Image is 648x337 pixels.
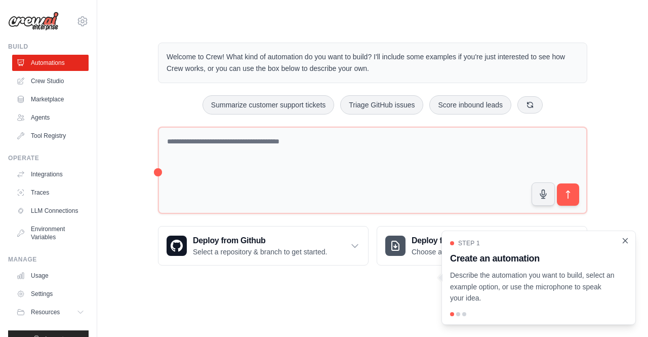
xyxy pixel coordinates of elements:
iframe: Chat Widget [597,288,648,337]
div: Operate [8,154,89,162]
a: Crew Studio [12,73,89,89]
a: Tool Registry [12,128,89,144]
p: Select a repository & branch to get started. [193,247,327,257]
a: LLM Connections [12,203,89,219]
h3: Create an automation [450,251,615,266]
span: Resources [31,308,60,316]
a: Marketplace [12,91,89,107]
a: Environment Variables [12,221,89,245]
a: Automations [12,55,89,71]
img: Logo [8,12,59,31]
a: Usage [12,268,89,284]
button: Close walkthrough [621,237,629,245]
button: Summarize customer support tickets [202,95,334,115]
p: Welcome to Crew! What kind of automation do you want to build? I'll include some examples if you'... [167,51,579,74]
button: Triage GitHub issues [340,95,423,115]
p: Describe the automation you want to build, select an example option, or use the microphone to spe... [450,270,615,304]
span: Step 1 [458,239,480,247]
p: Choose a zip file to upload. [412,247,497,257]
a: Agents [12,109,89,126]
a: Traces [12,184,89,201]
button: Resources [12,304,89,320]
a: Integrations [12,166,89,182]
a: Settings [12,286,89,302]
h3: Deploy from Github [193,235,327,247]
div: Manage [8,255,89,264]
h3: Deploy from zip file [412,235,497,247]
div: Build [8,43,89,51]
button: Score inbound leads [429,95,511,115]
